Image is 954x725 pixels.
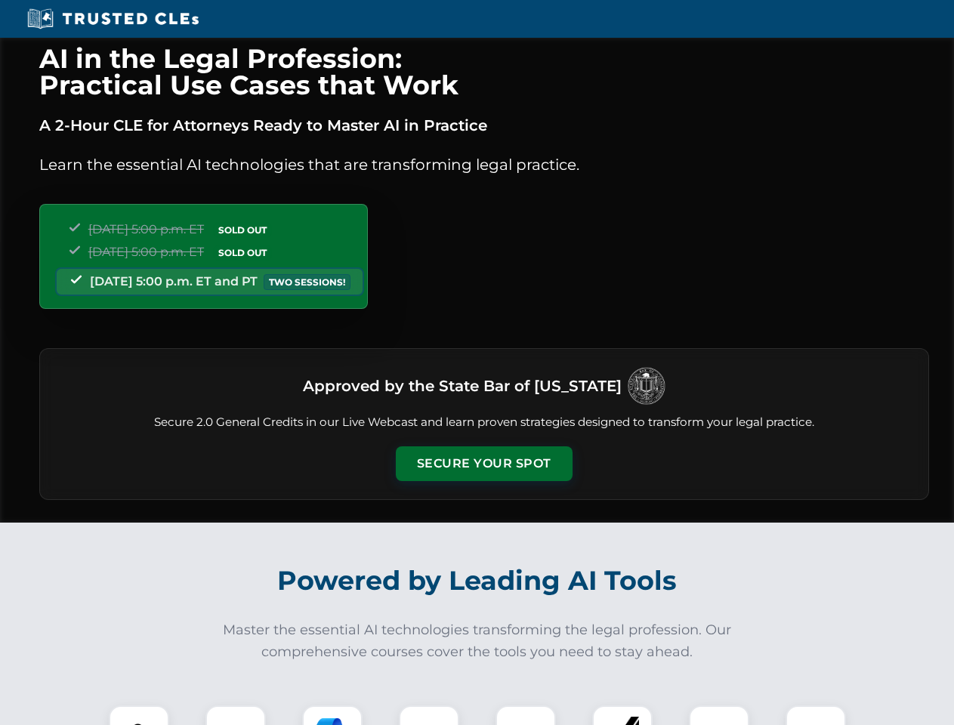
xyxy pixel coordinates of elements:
span: [DATE] 5:00 p.m. ET [88,222,204,236]
button: Secure Your Spot [396,446,573,481]
span: SOLD OUT [213,222,272,238]
h1: AI in the Legal Profession: Practical Use Cases that Work [39,45,929,98]
img: Trusted CLEs [23,8,203,30]
img: Logo [628,367,665,405]
p: Secure 2.0 General Credits in our Live Webcast and learn proven strategies designed to transform ... [58,414,910,431]
h2: Powered by Leading AI Tools [59,554,896,607]
p: A 2-Hour CLE for Attorneys Ready to Master AI in Practice [39,113,929,137]
span: [DATE] 5:00 p.m. ET [88,245,204,259]
h3: Approved by the State Bar of [US_STATE] [303,372,622,400]
p: Learn the essential AI technologies that are transforming legal practice. [39,153,929,177]
p: Master the essential AI technologies transforming the legal profession. Our comprehensive courses... [213,619,742,663]
span: SOLD OUT [213,245,272,261]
